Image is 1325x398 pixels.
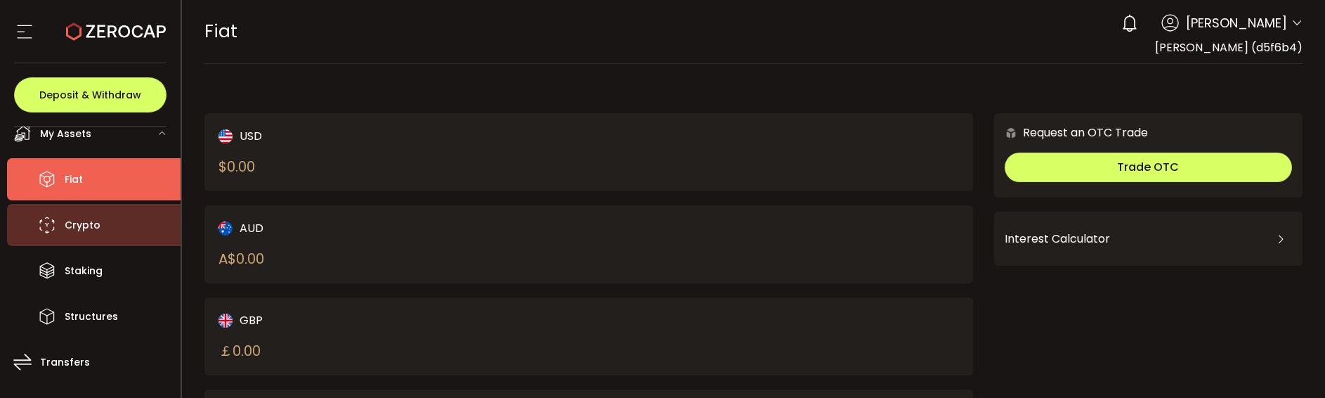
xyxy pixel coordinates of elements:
button: Trade OTC [1005,153,1292,182]
span: Deposit & Withdraw [39,90,141,100]
img: 6nGpN7MZ9FLuBP83NiajKbTRY4UzlzQtBKtCrLLspmCkSvCZHBKvY3NxgQaT5JnOQREvtQ257bXeeSTueZfAPizblJ+Fe8JwA... [1005,127,1017,139]
span: [PERSON_NAME] (d5f6b4) [1155,39,1303,56]
span: My Assets [40,124,91,144]
div: Interest Calculator [1005,222,1292,256]
span: Fiat [204,19,237,44]
span: Crypto [65,215,100,236]
div: $ 0.00 [218,156,255,177]
span: Trade OTC [1117,159,1179,175]
button: Deposit & Withdraw [14,77,167,113]
div: GBP [218,312,551,329]
img: gbp_portfolio.svg [218,314,233,328]
div: AUD [218,219,551,237]
span: Staking [65,261,103,281]
iframe: Chat Widget [1161,246,1325,398]
span: Fiat [65,169,83,190]
img: aud_portfolio.svg [218,222,233,236]
img: usd_portfolio.svg [218,129,233,143]
div: ￡ 0.00 [218,340,261,361]
span: Structures [65,307,118,327]
div: Request an OTC Trade [994,124,1148,141]
div: USD [218,127,551,145]
div: A$ 0.00 [218,248,264,269]
span: Transfers [40,352,90,373]
span: [PERSON_NAME] [1186,13,1287,32]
